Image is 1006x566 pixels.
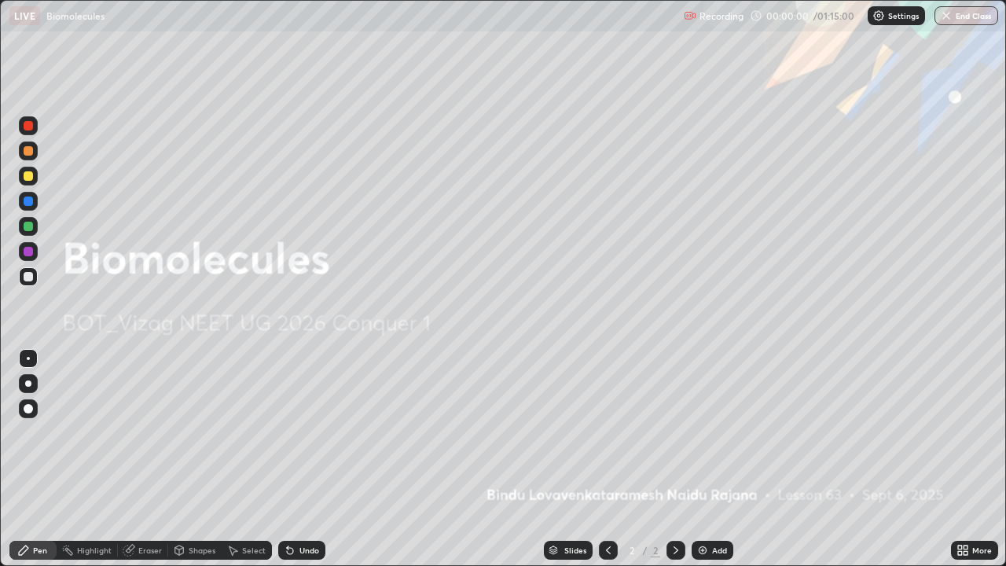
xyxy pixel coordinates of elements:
img: recording.375f2c34.svg [684,9,696,22]
div: / [643,546,648,555]
div: Select [242,546,266,554]
div: Undo [299,546,319,554]
img: end-class-cross [940,9,953,22]
p: Recording [699,10,743,22]
div: Highlight [77,546,112,554]
img: class-settings-icons [872,9,885,22]
button: End Class [934,6,998,25]
p: Biomolecules [46,9,105,22]
div: 2 [651,543,660,557]
div: Slides [564,546,586,554]
p: LIVE [14,9,35,22]
div: Eraser [138,546,162,554]
img: add-slide-button [696,544,709,557]
div: 2 [624,546,640,555]
div: Pen [33,546,47,554]
p: Settings [888,12,919,20]
div: More [972,546,992,554]
div: Add [712,546,727,554]
div: Shapes [189,546,215,554]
